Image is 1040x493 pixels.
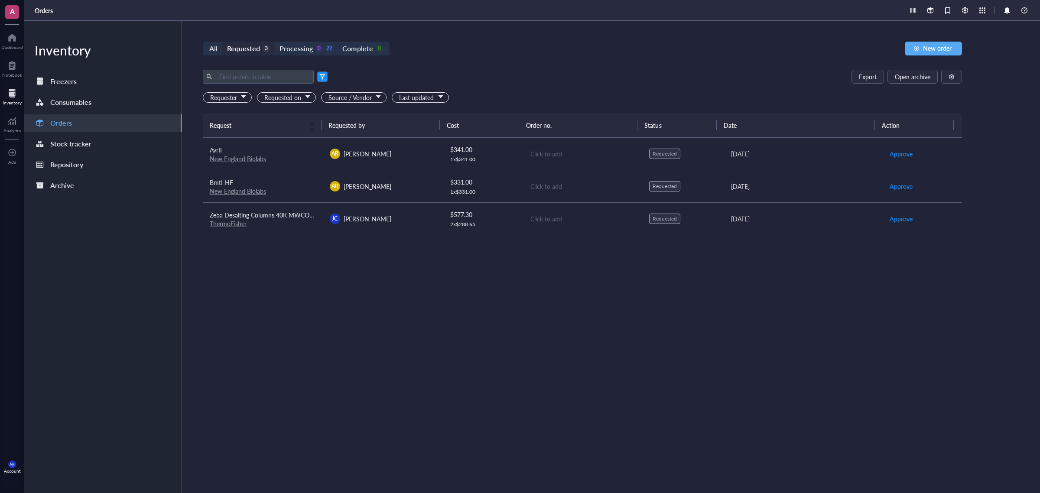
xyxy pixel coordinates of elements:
[210,146,222,154] span: AvrII
[887,70,938,84] button: Open archive
[50,179,74,191] div: Archive
[637,113,716,137] th: Status
[889,147,913,161] button: Approve
[905,42,962,55] button: New order
[3,86,22,105] a: Inventory
[210,211,328,219] span: Zeba Desalting Columns 40K MWCO 10 mL
[523,138,643,170] td: Click to add
[210,154,266,163] a: New England Biolabs
[344,182,391,191] span: [PERSON_NAME]
[24,114,182,132] a: Orders
[328,93,381,102] span: Source / Vendor
[279,42,313,55] div: Processing
[50,96,91,108] div: Consumables
[3,128,21,133] div: Analytics
[376,45,383,52] div: 0
[322,113,440,137] th: Requested by
[24,94,182,111] a: Consumables
[210,93,246,102] span: Requester
[523,202,643,235] td: Click to add
[889,179,913,193] button: Approve
[50,159,83,171] div: Repository
[450,188,515,195] div: 1 x $ 331.00
[50,117,72,129] div: Orders
[8,159,16,165] div: Add
[203,42,390,55] div: segmented control
[2,58,22,78] a: Notebook
[889,212,913,226] button: Approve
[875,113,954,137] th: Action
[731,149,875,159] div: [DATE]
[731,182,875,191] div: [DATE]
[2,72,22,78] div: Notebook
[859,73,877,80] span: Export
[450,145,515,154] div: $ 341.00
[264,93,310,102] span: Requested on
[717,113,875,137] th: Date
[653,150,677,157] div: Requested
[24,42,182,59] div: Inventory
[227,42,260,55] div: Requested
[653,215,677,222] div: Requested
[890,182,913,191] span: Approve
[890,214,913,224] span: Approve
[923,45,952,52] span: New order
[450,156,515,163] div: 1 x $ 341.00
[203,113,322,137] th: Request
[35,6,55,14] a: Orders
[263,45,270,52] div: 3
[440,113,519,137] th: Cost
[50,75,77,88] div: Freezers
[653,183,677,190] div: Requested
[530,182,636,191] div: Click to add
[24,73,182,90] a: Freezers
[50,138,91,150] div: Stock tracker
[24,156,182,173] a: Repository
[325,45,333,52] div: 27
[4,468,21,474] div: Account
[399,93,443,102] span: Last updated
[331,182,338,190] span: AR
[24,135,182,152] a: Stock tracker
[523,170,643,202] td: Click to add
[530,214,636,224] div: Click to add
[24,177,182,194] a: Archive
[331,150,338,158] span: AR
[209,42,218,55] div: All
[332,215,338,223] span: JC
[1,45,23,50] div: Dashboard
[450,221,515,228] div: 2 x $ 288.65
[210,120,304,130] span: Request
[450,210,515,219] div: $ 577.30
[895,73,930,80] span: Open archive
[1,31,23,50] a: Dashboard
[344,214,391,223] span: [PERSON_NAME]
[3,114,21,133] a: Analytics
[10,463,14,466] span: MK
[210,187,266,195] a: New England Biolabs
[315,45,323,52] div: 0
[890,149,913,159] span: Approve
[344,149,391,158] span: [PERSON_NAME]
[10,6,15,16] span: A
[216,70,310,83] input: Find orders in table
[342,42,373,55] div: Complete
[731,214,875,224] div: [DATE]
[450,177,515,187] div: $ 331.00
[3,100,22,105] div: Inventory
[210,178,233,187] span: BmtI-HF
[851,70,884,84] button: Export
[210,219,247,228] a: ThermoFisher
[519,113,638,137] th: Order no.
[530,149,636,159] div: Click to add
